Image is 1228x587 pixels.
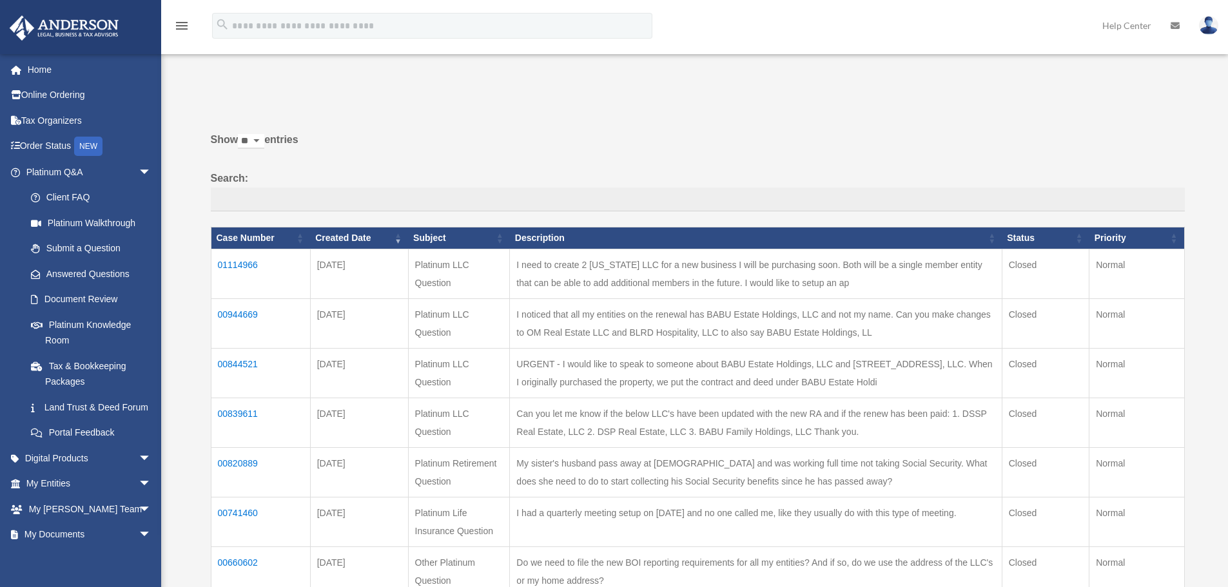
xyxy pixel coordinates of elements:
td: Platinum LLC Question [408,398,510,447]
a: Client FAQ [18,185,164,211]
td: [DATE] [310,497,408,546]
td: Normal [1089,249,1184,298]
span: arrow_drop_down [139,522,164,548]
td: I had a quarterly meeting setup on [DATE] and no one called me, like they usually do with this ty... [510,497,1002,546]
td: Platinum Life Insurance Question [408,497,510,546]
td: Platinum LLC Question [408,348,510,398]
td: Closed [1002,447,1089,497]
td: Closed [1002,497,1089,546]
a: Portal Feedback [18,420,164,446]
td: Closed [1002,348,1089,398]
td: 00741460 [211,497,310,546]
i: menu [174,18,190,34]
td: Normal [1089,398,1184,447]
a: Submit a Question [18,236,164,262]
span: arrow_drop_down [139,159,164,186]
img: Anderson Advisors Platinum Portal [6,15,122,41]
a: Digital Productsarrow_drop_down [9,445,171,471]
label: Show entries [211,131,1185,162]
span: arrow_drop_down [139,445,164,472]
td: Normal [1089,447,1184,497]
td: Normal [1089,298,1184,348]
a: Document Review [18,287,164,313]
td: URGENT - I would like to speak to someone about BABU Estate Holdings, LLC and [STREET_ADDRESS], L... [510,348,1002,398]
a: Platinum Walkthrough [18,210,164,236]
td: Closed [1002,249,1089,298]
th: Case Number: activate to sort column ascending [211,227,310,249]
img: User Pic [1199,16,1218,35]
th: Description: activate to sort column ascending [510,227,1002,249]
td: My sister's husband pass away at [DEMOGRAPHIC_DATA] and was working full time not taking Social S... [510,447,1002,497]
a: Platinum Knowledge Room [18,312,164,353]
td: Platinum LLC Question [408,249,510,298]
td: I need to create 2 [US_STATE] LLC for a new business I will be purchasing soon. Both will be a si... [510,249,1002,298]
td: [DATE] [310,398,408,447]
a: My Entitiesarrow_drop_down [9,471,171,497]
td: Normal [1089,497,1184,546]
th: Subject: activate to sort column ascending [408,227,510,249]
a: My Documentsarrow_drop_down [9,522,171,548]
td: [DATE] [310,298,408,348]
th: Status: activate to sort column ascending [1002,227,1089,249]
label: Search: [211,169,1185,212]
span: arrow_drop_down [139,496,164,523]
a: Home [9,57,171,82]
select: Showentries [238,134,264,149]
td: Platinum LLC Question [408,298,510,348]
th: Priority: activate to sort column ascending [1089,227,1184,249]
a: My [PERSON_NAME] Teamarrow_drop_down [9,496,171,522]
input: Search: [211,188,1185,212]
a: Online Ordering [9,82,171,108]
td: Closed [1002,298,1089,348]
i: search [215,17,229,32]
td: 00844521 [211,348,310,398]
td: [DATE] [310,348,408,398]
a: menu [174,23,190,34]
a: Order StatusNEW [9,133,171,160]
td: [DATE] [310,249,408,298]
td: [DATE] [310,447,408,497]
a: Tax & Bookkeeping Packages [18,353,164,394]
span: arrow_drop_down [139,471,164,497]
td: I noticed that all my entities on the renewal has BABU Estate Holdings, LLC and not my name. Can ... [510,298,1002,348]
td: 01114966 [211,249,310,298]
a: Tax Organizers [9,108,171,133]
td: 00839611 [211,398,310,447]
td: Platinum Retirement Question [408,447,510,497]
td: 00944669 [211,298,310,348]
a: Land Trust & Deed Forum [18,394,164,420]
th: Created Date: activate to sort column ascending [310,227,408,249]
td: 00820889 [211,447,310,497]
div: NEW [74,137,102,156]
td: Can you let me know if the below LLC's have been updated with the new RA and if the renew has bee... [510,398,1002,447]
a: Answered Questions [18,261,158,287]
a: Platinum Q&Aarrow_drop_down [9,159,164,185]
td: Normal [1089,348,1184,398]
td: Closed [1002,398,1089,447]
